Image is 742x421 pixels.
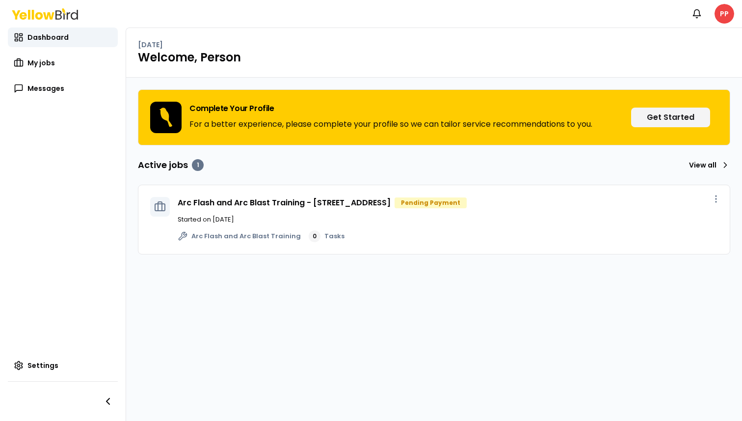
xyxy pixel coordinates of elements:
span: Dashboard [27,32,69,42]
a: View all [685,157,730,173]
div: Complete Your ProfileFor a better experience, please complete your profile so we can tailor servi... [138,89,730,145]
span: Settings [27,361,58,370]
span: My jobs [27,58,55,68]
span: Arc Flash and Arc Blast Training [191,231,301,241]
p: [DATE] [138,40,163,50]
a: Messages [8,79,118,98]
a: Settings [8,356,118,375]
p: For a better experience, please complete your profile so we can tailor service recommendations to... [189,118,592,130]
a: My jobs [8,53,118,73]
div: Pending Payment [395,197,467,208]
a: Dashboard [8,28,118,47]
button: Get Started [631,108,710,127]
div: 1 [192,159,204,171]
a: Arc Flash and Arc Blast Training - [STREET_ADDRESS] [178,197,391,208]
p: Started on [DATE] [178,215,718,225]
h3: Complete Your Profile [189,105,592,112]
h3: Active jobs [138,158,204,172]
span: Messages [27,84,64,93]
span: PP [715,4,734,24]
h1: Welcome, Person [138,50,730,65]
div: 0 [309,230,320,242]
a: 0Tasks [309,230,344,242]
